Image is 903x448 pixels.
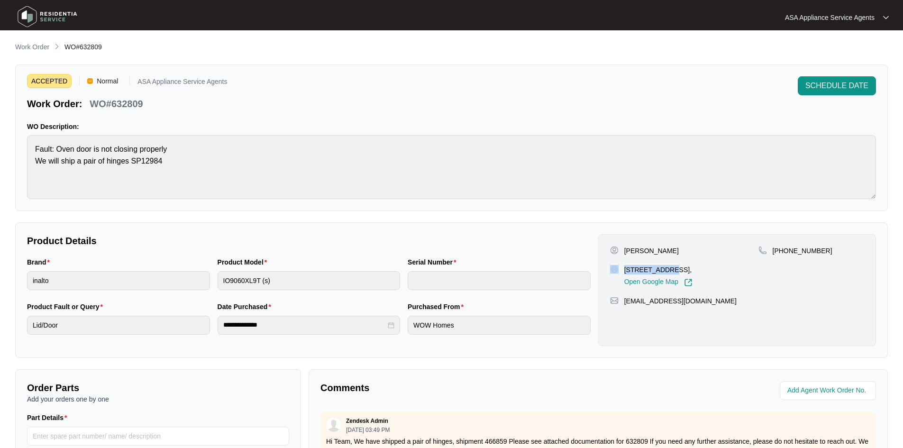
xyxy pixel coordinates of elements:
[883,15,889,20] img: dropdown arrow
[218,257,271,267] label: Product Model
[758,246,767,255] img: map-pin
[624,296,737,306] p: [EMAIL_ADDRESS][DOMAIN_NAME]
[53,43,61,50] img: chevron-right
[13,42,51,53] a: Work Order
[27,97,82,110] p: Work Order:
[408,302,467,311] label: Purchased From
[27,74,72,88] span: ACCEPTED
[408,316,591,335] input: Purchased From
[785,13,875,22] p: ASA Appliance Service Agents
[624,246,679,256] p: [PERSON_NAME]
[610,265,619,274] img: map-pin
[93,74,122,88] span: Normal
[684,278,693,287] img: Link-External
[90,97,143,110] p: WO#632809
[346,427,390,433] p: [DATE] 03:49 PM
[137,78,227,88] p: ASA Appliance Service Agents
[27,234,591,247] p: Product Details
[27,302,107,311] label: Product Fault or Query
[27,316,210,335] input: Product Fault or Query
[624,278,693,287] a: Open Google Map
[27,413,71,422] label: Part Details
[218,271,401,290] input: Product Model
[27,257,54,267] label: Brand
[15,42,49,52] p: Work Order
[64,43,102,51] span: WO#632809
[346,417,388,425] p: Zendesk Admin
[327,418,341,432] img: user.svg
[27,394,289,404] p: Add your orders one by one
[14,2,81,31] img: residentia service logo
[87,78,93,84] img: Vercel Logo
[773,246,832,256] p: [PHONE_NUMBER]
[610,246,619,255] img: user-pin
[320,381,592,394] p: Comments
[223,320,386,330] input: Date Purchased
[805,80,868,91] span: SCHEDULE DATE
[798,76,876,95] button: SCHEDULE DATE
[787,385,870,396] input: Add Agent Work Order No.
[27,381,289,394] p: Order Parts
[27,271,210,290] input: Brand
[408,271,591,290] input: Serial Number
[218,302,275,311] label: Date Purchased
[27,122,876,131] p: WO Description:
[408,257,460,267] label: Serial Number
[27,135,876,199] textarea: Fault: Oven door is not closing properly We will ship a pair of hinges SP12984
[27,427,289,446] input: Part Details
[624,265,693,274] p: [STREET_ADDRESS],
[610,296,619,305] img: map-pin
